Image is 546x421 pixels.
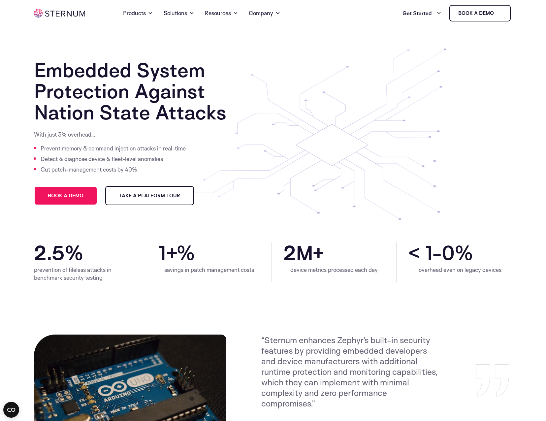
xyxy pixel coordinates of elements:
a: Resources [205,1,238,25]
span: % [65,242,135,263]
div: device metrics processed each day [283,266,385,274]
p: “Sternum enhances Zephyr’s built-in security features by providing embedded developers and device... [261,335,439,408]
span: Book a demo [48,193,83,198]
span: M+ [296,242,385,263]
span: 2 [283,242,296,263]
span: % [455,242,512,263]
li: Prevent memory & command injection attacks in real-time [41,143,187,154]
a: Get Started [402,7,441,20]
h1: Embedded System Protection Against Nation State Attacks [34,59,260,123]
a: Book a demo [34,186,97,205]
img: sternum iot [34,9,85,17]
span: 0 [442,242,455,263]
li: Detect & diagnose device & fleet-level anomalies [41,154,187,164]
a: Book a demo [449,5,511,21]
div: prevention of fileless attacks in benchmark security testing [34,266,135,282]
div: savings in patch management costs [159,266,260,274]
button: Open CMP widget [3,402,19,418]
span: +% [166,242,260,263]
span: Take a Platform Tour [119,193,180,198]
a: Company [249,1,280,25]
span: 2.5 [34,242,65,263]
li: Cut patch-management costs by 40% [41,164,187,175]
a: Products [123,1,153,25]
p: With just 3% overhead… [34,131,187,139]
span: 1 [159,242,166,263]
span: < 1- [408,242,442,263]
a: Solutions [164,1,194,25]
div: overhead even on legacy devices [408,266,512,274]
img: sternum iot [497,11,502,16]
a: Take a Platform Tour [105,186,194,205]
